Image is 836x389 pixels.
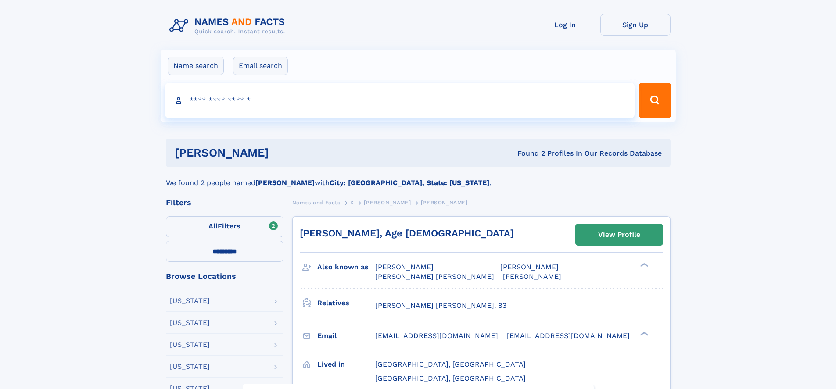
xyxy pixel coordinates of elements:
a: K [350,197,354,208]
h3: Lived in [317,357,375,372]
label: Filters [166,216,283,237]
span: [EMAIL_ADDRESS][DOMAIN_NAME] [375,332,498,340]
div: Filters [166,199,283,207]
h3: Also known as [317,260,375,275]
span: K [350,200,354,206]
div: ❯ [638,331,649,336]
div: [US_STATE] [170,341,210,348]
input: search input [165,83,635,118]
div: Browse Locations [166,272,283,280]
b: [PERSON_NAME] [255,178,315,187]
label: Name search [168,57,224,75]
span: [PERSON_NAME] [500,263,559,271]
span: [GEOGRAPHIC_DATA], [GEOGRAPHIC_DATA] [375,360,526,368]
h3: Email [317,328,375,343]
b: City: [GEOGRAPHIC_DATA], State: [US_STATE] [330,178,489,187]
div: We found 2 people named with . [166,167,671,188]
span: [PERSON_NAME] [PERSON_NAME] [375,272,494,281]
img: Logo Names and Facts [166,14,292,38]
div: Found 2 Profiles In Our Records Database [393,149,662,158]
div: View Profile [598,225,640,245]
div: [US_STATE] [170,319,210,326]
label: Email search [233,57,288,75]
h3: Relatives [317,296,375,310]
a: Sign Up [600,14,671,36]
span: [PERSON_NAME] [375,263,434,271]
div: ❯ [638,262,649,268]
span: [PERSON_NAME] [364,200,411,206]
div: [US_STATE] [170,297,210,304]
a: [PERSON_NAME], Age [DEMOGRAPHIC_DATA] [300,228,514,239]
h1: [PERSON_NAME] [175,147,393,158]
a: Names and Facts [292,197,341,208]
span: [GEOGRAPHIC_DATA], [GEOGRAPHIC_DATA] [375,374,526,382]
a: [PERSON_NAME] [364,197,411,208]
span: [EMAIL_ADDRESS][DOMAIN_NAME] [507,332,630,340]
span: [PERSON_NAME] [421,200,468,206]
a: Log In [530,14,600,36]
a: View Profile [576,224,663,245]
span: All [208,222,218,230]
span: [PERSON_NAME] [503,272,561,281]
a: [PERSON_NAME] [PERSON_NAME], 83 [375,301,506,310]
button: Search Button [639,83,671,118]
div: [US_STATE] [170,363,210,370]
